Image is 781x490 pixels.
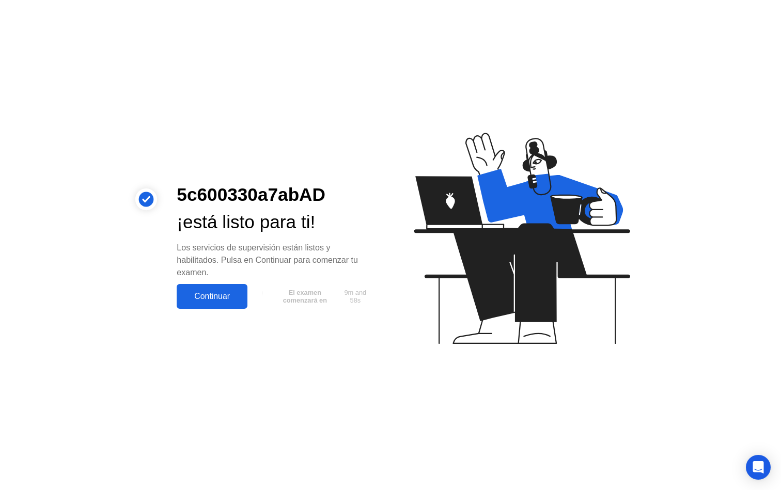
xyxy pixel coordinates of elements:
[180,292,244,301] div: Continuar
[177,284,247,309] button: Continuar
[177,209,374,236] div: ¡está listo para ti!
[340,289,370,304] span: 9m and 58s
[746,455,771,480] div: Open Intercom Messenger
[253,287,374,306] button: El examen comenzará en9m and 58s
[177,242,374,279] div: Los servicios de supervisión están listos y habilitados. Pulsa en Continuar para comenzar tu examen.
[177,181,374,209] div: 5c600330a7abAD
